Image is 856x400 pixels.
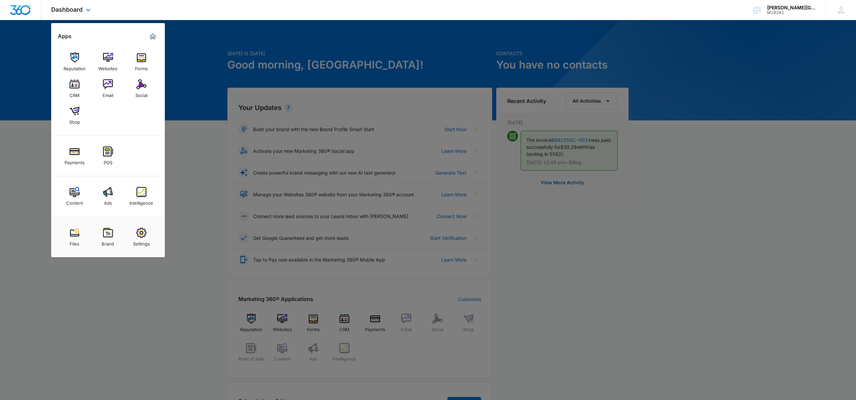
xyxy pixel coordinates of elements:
a: Files [62,224,87,250]
div: account id [767,10,816,15]
div: Brand [102,238,114,246]
div: account name [767,5,816,10]
a: Payments [62,143,87,169]
span: Dashboard [51,6,83,13]
a: Settings [129,224,154,250]
div: Content [66,197,83,206]
a: Content [62,184,87,209]
a: Forms [129,49,154,75]
div: CRM [70,89,80,98]
div: POS [104,157,112,165]
div: Email [103,89,113,98]
div: Shop [69,116,80,125]
h2: Apps [58,33,72,39]
a: Ads [95,184,121,209]
div: Websites [98,63,117,71]
a: Shop [62,103,87,128]
div: Settings [133,238,150,246]
div: Social [135,89,147,98]
div: Files [70,238,79,246]
a: POS [95,143,121,169]
a: Intelligence [129,184,154,209]
a: Reputation [62,49,87,75]
div: Intelligence [129,197,153,206]
div: Reputation [64,63,86,71]
div: Ads [104,197,112,206]
a: Social [129,76,154,101]
a: CRM [62,76,87,101]
div: Payments [65,157,85,165]
div: Forms [135,63,148,71]
a: Marketing 360® Dashboard [147,31,158,42]
a: Email [95,76,121,101]
a: Brand [95,224,121,250]
a: Websites [95,49,121,75]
